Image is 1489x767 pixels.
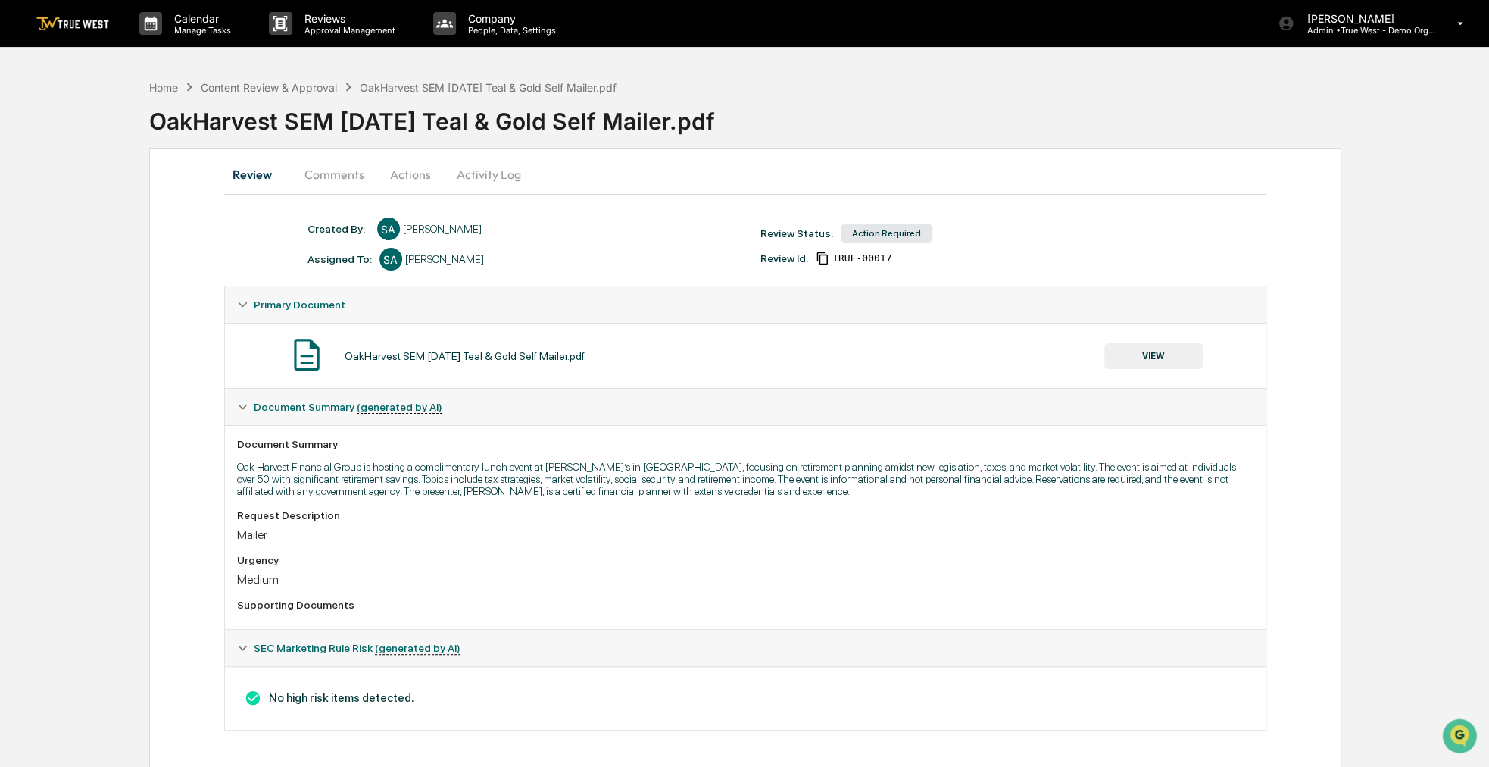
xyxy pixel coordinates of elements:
div: secondary tabs example [224,156,1266,193]
button: VIEW [1104,343,1203,369]
a: Powered byPylon [107,333,183,346]
div: OakHarvest SEM [DATE] Teal & Gold Self Mailer.pdf [360,81,617,94]
p: People, Data, Settings [456,25,563,36]
div: Mailer [237,528,1253,542]
span: Data Lookup [30,297,95,312]
div: Start new chat [68,115,248,130]
button: Actions [376,156,445,193]
div: Document Summary (generated by AI) [225,425,1266,629]
div: SA [379,248,402,271]
p: Manage Tasks [162,25,239,36]
button: Start new chat [258,120,276,138]
a: 🗄️Attestations [104,262,194,290]
span: 3f623534-08eb-4b2f-974e-8890a3c73985 [832,252,891,265]
img: logo [36,17,109,31]
iframe: Open customer support [1441,717,1481,758]
p: Approval Management [292,25,403,36]
span: [DATE] [134,205,165,218]
div: OakHarvest SEM [DATE] Teal & Gold Self Mailer.pdf [345,350,585,362]
a: 🖐️Preclearance [9,262,104,290]
u: (generated by AI) [357,401,442,414]
img: Document Icon [288,336,326,374]
span: Attestations [125,268,188,283]
h3: No high risk items detected. [237,690,1253,706]
div: Document Summary [237,438,1253,450]
div: Assigned To: [307,253,372,265]
span: Pylon [151,334,183,346]
div: Past conversations [15,167,101,180]
div: [PERSON_NAME] [403,223,482,235]
div: Review Status: [760,227,833,239]
div: Supporting Documents [237,599,1253,611]
img: 8933085812038_c878075ebb4cc5468115_72.jpg [32,115,59,142]
p: Admin • True West - Demo Organization [1294,25,1435,36]
div: Action Required [841,224,932,243]
button: Activity Log [445,156,533,193]
div: SEC Marketing Rule Risk (generated by AI) [225,630,1266,666]
div: Created By: ‎ ‎ [307,223,370,235]
div: Medium [237,572,1253,587]
div: [PERSON_NAME] [405,253,484,265]
button: Comments [292,156,376,193]
div: Urgency [237,554,1253,566]
button: See all [235,164,276,183]
div: Home [149,81,178,94]
div: Review Id: [760,252,808,265]
span: [PERSON_NAME] [47,205,123,218]
div: Document Summary (generated by AI) [225,666,1266,730]
img: 1746055101610-c473b297-6a78-478c-a979-82029cc54cd1 [15,115,42,142]
p: Oak Harvest Financial Group is hosting a complimentary lunch event at [PERSON_NAME]’s in [GEOGRAP... [237,461,1253,497]
div: Document Summary (generated by AI) [225,389,1266,425]
div: Content Review & Approval [201,81,337,94]
span: Document Summary [254,401,442,413]
p: [PERSON_NAME] [1294,12,1435,25]
span: SEC Marketing Rule Risk [254,642,460,654]
a: 🔎Data Lookup [9,291,101,318]
p: Company [456,12,563,25]
div: 🖐️ [15,270,27,282]
button: Review [224,156,292,193]
div: Primary Document [225,323,1266,388]
u: (generated by AI) [375,642,460,655]
div: 🔎 [15,299,27,311]
div: We're available if you need us! [68,130,208,142]
div: SA [377,218,400,240]
span: • [126,205,131,218]
div: OakHarvest SEM [DATE] Teal & Gold Self Mailer.pdf [149,95,1489,135]
p: Reviews [292,12,403,25]
img: Sigrid Alegria [15,191,39,215]
span: Preclearance [30,268,98,283]
div: Primary Document [225,286,1266,323]
p: Calendar [162,12,239,25]
div: 🗄️ [110,270,122,282]
p: How can we help? [15,31,276,55]
div: Request Description [237,509,1253,521]
span: Primary Document [254,299,345,311]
